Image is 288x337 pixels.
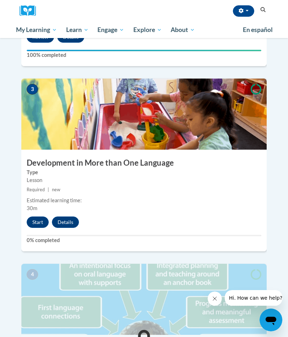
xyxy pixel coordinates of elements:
a: Cox Campus [20,5,41,16]
span: Required [27,187,45,192]
a: My Learning [11,22,62,38]
iframe: Button to launch messaging window [260,309,282,331]
a: Explore [129,22,166,38]
label: Type [27,168,261,176]
span: 3 [27,84,38,95]
span: En español [243,26,273,33]
span: Engage [97,26,124,34]
span: Learn [66,26,89,34]
a: About [166,22,200,38]
img: Logo brand [20,5,41,16]
span: 30m [27,205,37,211]
label: 0% completed [27,236,261,244]
img: Course Image [21,79,267,150]
span: Explore [133,26,162,34]
div: Lesson [27,176,261,184]
iframe: Close message [208,291,222,306]
div: Estimated learning time: [27,197,261,204]
button: Start [27,216,49,228]
a: Engage [93,22,129,38]
iframe: Message from company [225,290,282,306]
span: | [48,187,49,192]
button: Account Settings [233,5,254,17]
div: Main menu [11,22,277,38]
img: Course Image [21,264,267,335]
h3: Development in More than One Language [21,157,267,168]
label: 100% completed [27,51,261,59]
button: Details [52,216,79,228]
a: Learn [62,22,93,38]
span: 4 [27,269,38,280]
div: Your progress [27,50,261,51]
span: About [171,26,195,34]
button: Search [258,6,268,14]
span: new [52,187,60,192]
span: My Learning [16,26,57,34]
a: En español [238,22,277,37]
